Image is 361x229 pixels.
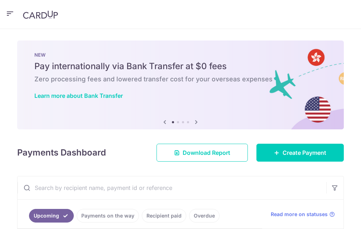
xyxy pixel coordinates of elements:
[34,61,327,72] h5: Pay internationally via Bank Transfer at $0 fees
[271,211,335,218] a: Read more on statuses
[23,10,58,19] img: CardUp
[34,52,327,58] p: NEW
[77,209,139,223] a: Payments on the way
[189,209,220,223] a: Overdue
[17,40,344,129] img: Bank transfer banner
[18,176,326,199] input: Search by recipient name, payment id or reference
[157,144,248,162] a: Download Report
[29,209,74,223] a: Upcoming
[34,75,327,84] h6: Zero processing fees and lowered transfer cost for your overseas expenses
[256,144,344,162] a: Create Payment
[17,146,106,159] h4: Payments Dashboard
[34,92,123,99] a: Learn more about Bank Transfer
[183,148,230,157] span: Download Report
[271,211,328,218] span: Read more on statuses
[283,148,326,157] span: Create Payment
[142,209,186,223] a: Recipient paid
